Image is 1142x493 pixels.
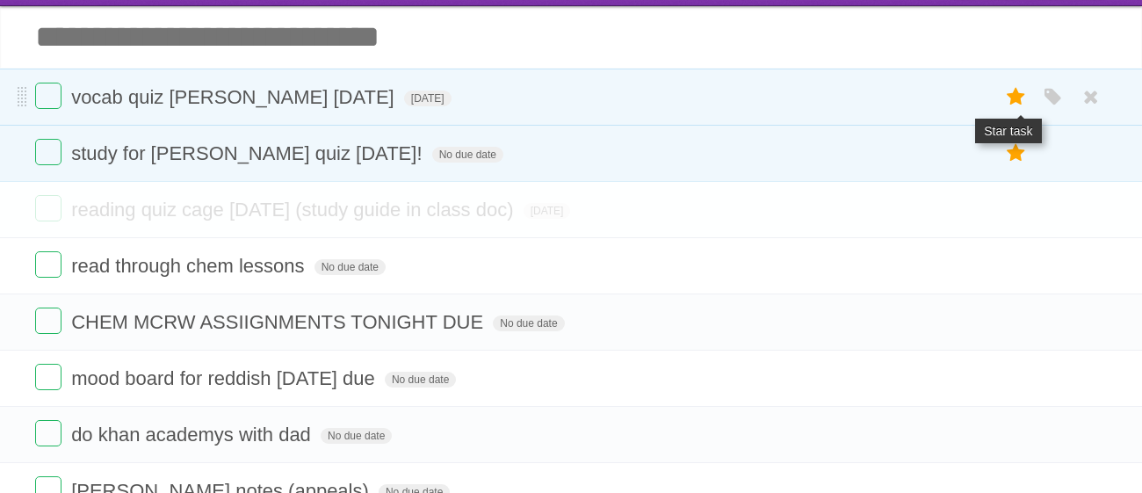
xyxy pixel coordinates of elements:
span: No due date [493,315,564,331]
span: reading quiz cage [DATE] (study guide in class doc) [71,199,517,221]
span: No due date [385,372,456,388]
span: No due date [432,147,503,163]
label: Done [35,420,61,446]
label: Done [35,195,61,221]
span: [DATE] [524,203,571,219]
span: No due date [314,259,386,275]
span: [DATE] [404,91,452,106]
span: do khan academys with dad [71,424,315,446]
label: Done [35,139,61,165]
span: vocab quiz [PERSON_NAME] [DATE] [71,86,399,108]
span: read through chem lessons [71,255,308,277]
label: Star task [1000,83,1033,112]
span: mood board for reddish [DATE] due [71,367,379,389]
span: study for [PERSON_NAME] quiz [DATE]! [71,142,426,164]
label: Done [35,364,61,390]
label: Done [35,308,61,334]
label: Done [35,83,61,109]
label: Done [35,251,61,278]
span: CHEM MCRW ASSIIGNMENTS TONIGHT DUE [71,311,488,333]
span: No due date [321,428,392,444]
label: Star task [1000,139,1033,168]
